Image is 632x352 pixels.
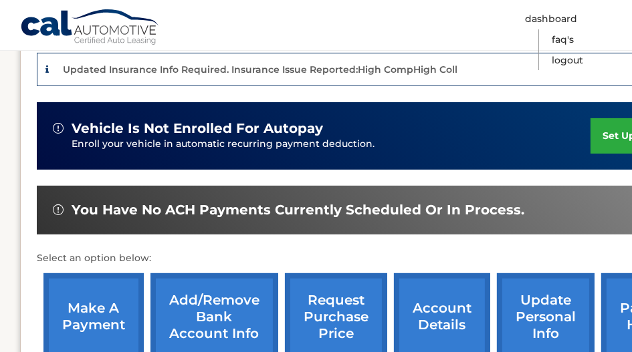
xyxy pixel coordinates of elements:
a: Dashboard [525,9,577,29]
a: Cal Automotive [20,9,161,47]
img: alert-white.svg [53,123,64,134]
p: Updated Insurance Info Required. Insurance Issue Reported:High CompHigh Coll [63,63,457,75]
span: vehicle is not enrolled for autopay [72,120,323,137]
img: alert-white.svg [53,204,64,215]
span: You have no ACH payments currently scheduled or in process. [72,202,524,218]
a: FAQ's [552,29,574,50]
p: Enroll your vehicle in automatic recurring payment deduction. [72,137,591,152]
a: Logout [552,50,583,71]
